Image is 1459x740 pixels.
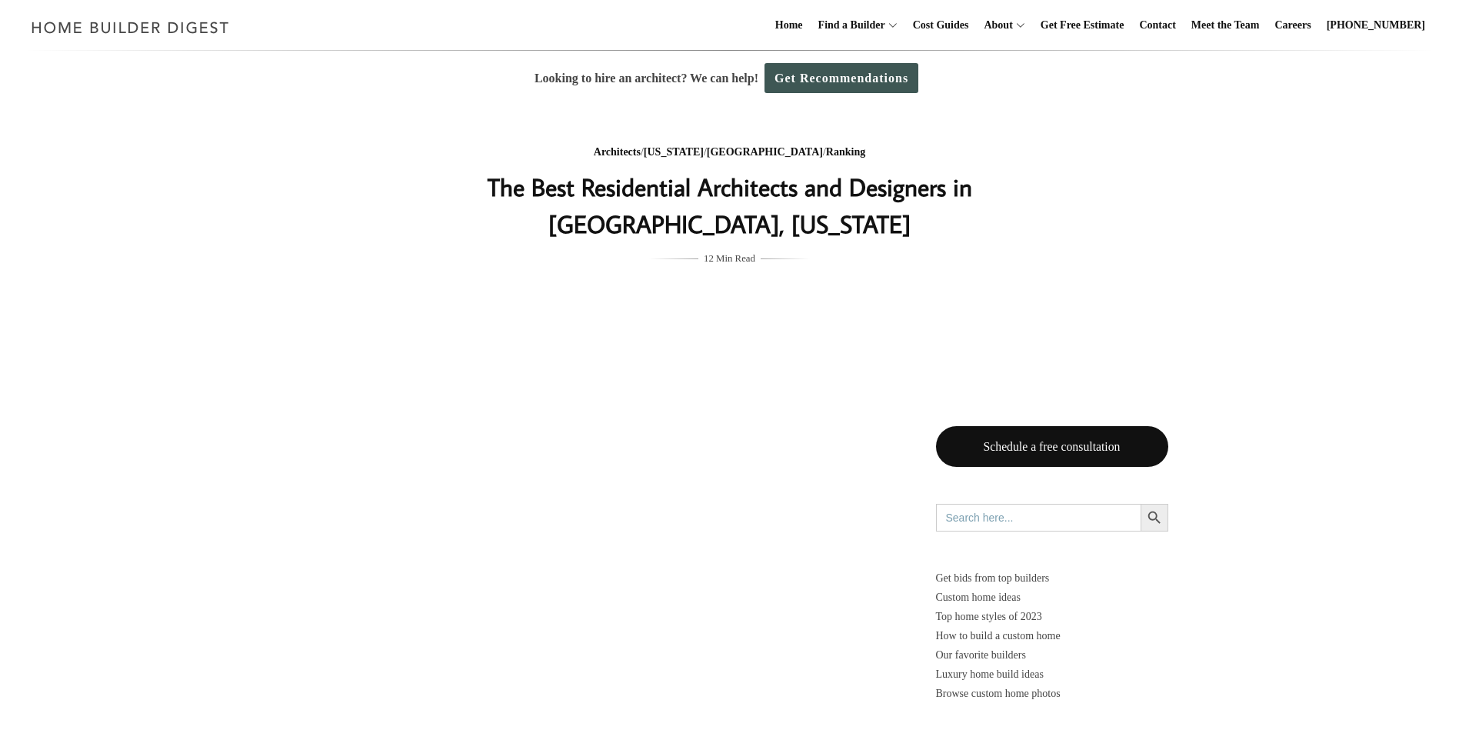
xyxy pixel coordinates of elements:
h1: The Best Residential Architects and Designers in [GEOGRAPHIC_DATA], [US_STATE] [423,168,1037,242]
a: [GEOGRAPHIC_DATA] [707,146,823,158]
div: / / / [423,143,1037,162]
a: About [978,1,1012,50]
a: Careers [1269,1,1317,50]
a: Ranking [826,146,865,158]
a: Architects [594,146,641,158]
img: Home Builder Digest [25,12,236,42]
a: [US_STATE] [644,146,704,158]
a: Cost Guides [907,1,975,50]
span: 12 Min Read [704,250,755,267]
a: Get Recommendations [764,63,918,93]
a: Meet the Team [1185,1,1266,50]
a: Contact [1133,1,1181,50]
a: Home [769,1,809,50]
a: Get Free Estimate [1034,1,1131,50]
a: [PHONE_NUMBER] [1321,1,1431,50]
a: Find a Builder [812,1,885,50]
